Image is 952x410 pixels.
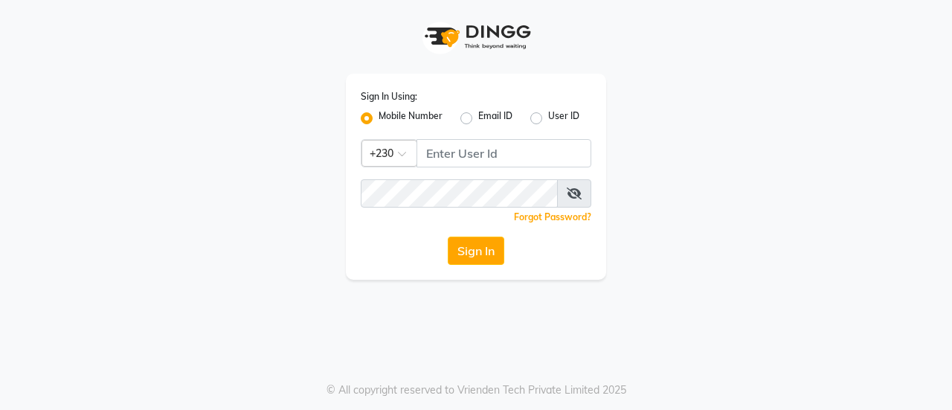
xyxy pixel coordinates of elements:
label: Email ID [478,109,512,127]
input: Username [361,179,558,208]
a: Forgot Password? [514,211,591,222]
img: logo1.svg [416,15,535,59]
input: Username [416,139,591,167]
button: Sign In [448,237,504,265]
label: User ID [548,109,579,127]
label: Mobile Number [379,109,443,127]
label: Sign In Using: [361,90,417,103]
